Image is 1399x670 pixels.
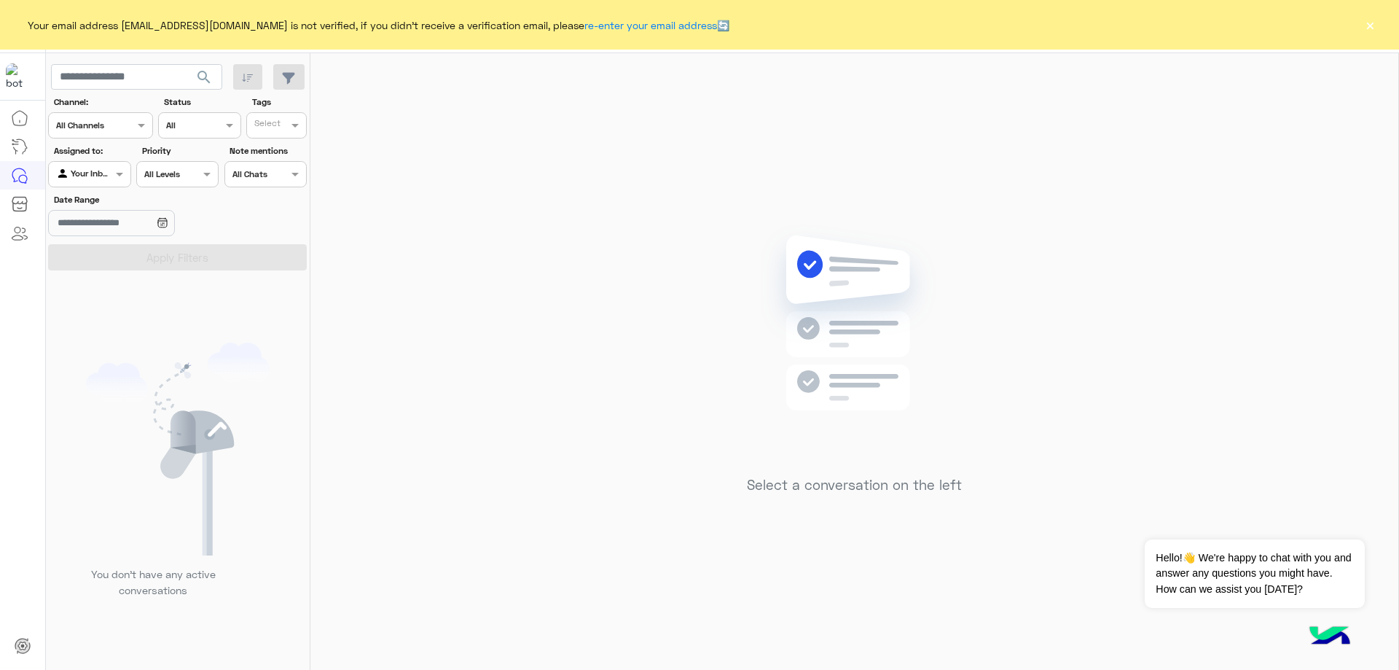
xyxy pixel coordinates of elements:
[6,63,32,90] img: 713415422032625
[164,96,239,109] label: Status
[584,19,717,31] a: re-enter your email address
[54,193,217,206] label: Date Range
[230,144,305,157] label: Note mentions
[195,69,213,86] span: search
[252,117,281,133] div: Select
[1145,539,1364,608] span: Hello!👋 We're happy to chat with you and answer any questions you might have. How can we assist y...
[28,17,729,33] span: Your email address [EMAIL_ADDRESS][DOMAIN_NAME] is not verified, if you didn't receive a verifica...
[252,96,305,109] label: Tags
[54,96,152,109] label: Channel:
[79,566,227,598] p: You don’t have any active conversations
[48,244,307,270] button: Apply Filters
[142,144,217,157] label: Priority
[187,64,222,96] button: search
[747,477,962,494] h5: Select a conversation on the left
[749,224,960,466] img: no messages
[54,144,129,157] label: Assigned to:
[1304,612,1355,663] img: hulul-logo.png
[1363,17,1377,32] button: ×
[86,343,270,556] img: empty users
